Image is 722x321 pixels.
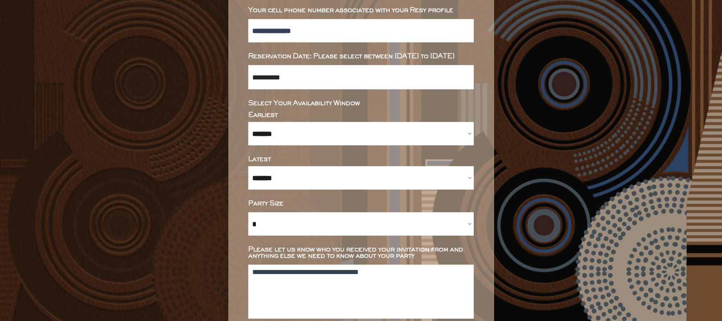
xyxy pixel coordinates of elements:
div: Please let us know who you received your invitation from and anything else we need to know about ... [248,247,474,259]
div: Earliest [248,112,474,118]
div: Select Your Availability Window [248,100,474,107]
div: Latest [248,156,474,163]
div: Your cell phone number associated with your Resy profile [248,7,474,14]
div: Reservation Date: Please select between [DATE] to [DATE] [248,53,474,60]
div: Party Size [248,200,474,207]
